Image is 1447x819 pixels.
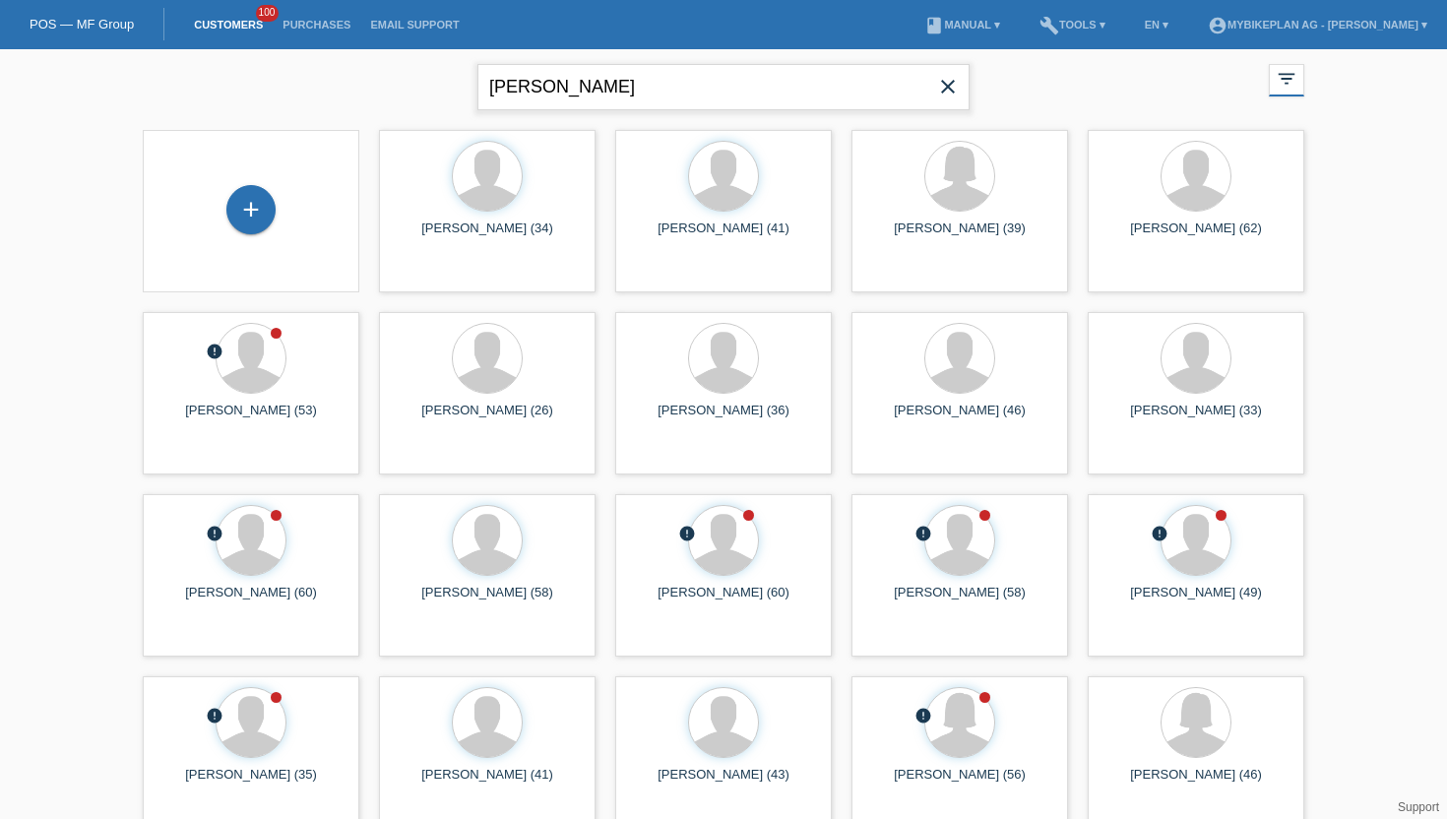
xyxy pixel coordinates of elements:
i: error [1151,525,1168,542]
i: build [1039,16,1059,35]
div: Add customer [227,193,275,226]
div: [PERSON_NAME] (49) [1103,585,1289,616]
span: 100 [256,5,280,22]
a: Email Support [360,19,469,31]
div: [PERSON_NAME] (39) [867,220,1052,252]
div: [PERSON_NAME] (35) [158,767,344,798]
a: Purchases [273,19,360,31]
div: [PERSON_NAME] (60) [631,585,816,616]
div: unconfirmed, pending [678,525,696,545]
i: account_circle [1208,16,1227,35]
div: unconfirmed, pending [1151,525,1168,545]
a: account_circleMybikeplan AG - [PERSON_NAME] ▾ [1198,19,1437,31]
a: EN ▾ [1135,19,1178,31]
div: [PERSON_NAME] (58) [867,585,1052,616]
i: error [206,707,223,724]
div: [PERSON_NAME] (53) [158,403,344,434]
div: unconfirmed, pending [206,343,223,363]
i: filter_list [1276,68,1297,90]
i: close [936,75,960,98]
div: [PERSON_NAME] (60) [158,585,344,616]
input: Search... [477,64,970,110]
div: [PERSON_NAME] (33) [1103,403,1289,434]
i: error [678,525,696,542]
div: [PERSON_NAME] (46) [1103,767,1289,798]
div: unconfirmed, pending [206,525,223,545]
div: unconfirmed, pending [914,707,932,727]
div: [PERSON_NAME] (41) [631,220,816,252]
a: POS — MF Group [30,17,134,31]
i: error [206,525,223,542]
div: [PERSON_NAME] (41) [395,767,580,798]
div: [PERSON_NAME] (43) [631,767,816,798]
i: error [914,707,932,724]
i: error [206,343,223,360]
div: [PERSON_NAME] (34) [395,220,580,252]
i: book [924,16,944,35]
div: unconfirmed, pending [914,525,932,545]
i: error [914,525,932,542]
div: [PERSON_NAME] (26) [395,403,580,434]
a: bookManual ▾ [914,19,1010,31]
a: Support [1398,800,1439,814]
a: buildTools ▾ [1030,19,1115,31]
div: [PERSON_NAME] (58) [395,585,580,616]
div: [PERSON_NAME] (46) [867,403,1052,434]
div: [PERSON_NAME] (62) [1103,220,1289,252]
div: unconfirmed, pending [206,707,223,727]
div: [PERSON_NAME] (36) [631,403,816,434]
a: Customers [184,19,273,31]
div: [PERSON_NAME] (56) [867,767,1052,798]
